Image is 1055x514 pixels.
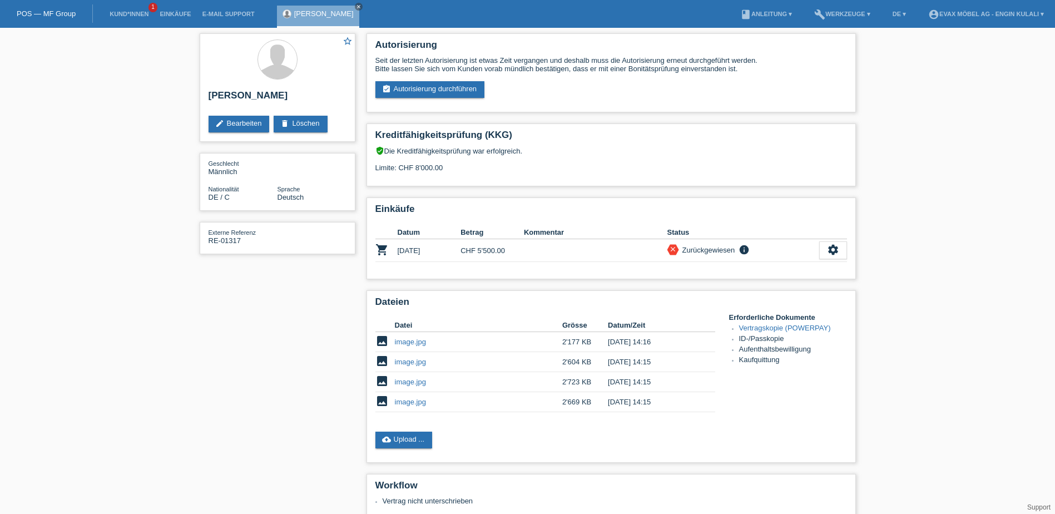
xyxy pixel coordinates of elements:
td: [DATE] 14:15 [608,352,699,372]
i: account_circle [928,9,939,20]
h2: Einkäufe [375,204,847,220]
a: POS — MF Group [17,9,76,18]
div: Seit der letzten Autorisierung ist etwas Zeit vergangen und deshalb muss die Autorisierung erneut... [375,56,847,73]
span: Geschlecht [209,160,239,167]
div: RE-01317 [209,228,278,245]
i: close [356,4,361,9]
div: Die Kreditfähigkeitsprüfung war erfolgreich. Limite: CHF 8'000.00 [375,146,847,180]
a: Kund*innen [104,11,154,17]
a: editBearbeiten [209,116,270,132]
span: Deutsch [278,193,304,201]
a: account_circleEVAX Möbel AG - Engin Kulali ▾ [923,11,1049,17]
h2: Dateien [375,296,847,313]
i: verified_user [375,146,384,155]
i: image [375,394,389,408]
span: Deutschland / C / 15.04.2016 [209,193,230,201]
th: Datum/Zeit [608,319,699,332]
span: 1 [148,3,157,12]
li: Kaufquittung [739,355,847,366]
h2: [PERSON_NAME] [209,90,346,107]
a: Einkäufe [154,11,196,17]
a: image.jpg [395,338,426,346]
a: Vertragskopie (POWERPAY) [739,324,831,332]
i: close [669,245,677,253]
h4: Erforderliche Dokumente [729,313,847,322]
th: Kommentar [524,226,667,239]
i: assignment_turned_in [382,85,391,93]
td: 2'723 KB [562,372,608,392]
a: bookAnleitung ▾ [735,11,798,17]
h2: Kreditfähigkeitsprüfung (KKG) [375,130,847,146]
th: Status [667,226,819,239]
i: settings [827,244,839,256]
i: edit [215,119,224,128]
a: image.jpg [395,398,426,406]
td: 2'604 KB [562,352,608,372]
li: ID-/Passkopie [739,334,847,345]
i: image [375,334,389,348]
span: Sprache [278,186,300,192]
i: info [737,244,751,255]
a: deleteLöschen [274,116,327,132]
i: image [375,374,389,388]
a: close [355,3,363,11]
a: star_border [343,36,353,48]
a: cloud_uploadUpload ... [375,432,433,448]
td: [DATE] 14:16 [608,332,699,352]
i: book [740,9,751,20]
h2: Autorisierung [375,39,847,56]
i: delete [280,119,289,128]
div: Zurückgewiesen [679,244,735,256]
i: build [814,9,825,20]
td: 2'669 KB [562,392,608,412]
th: Betrag [460,226,524,239]
th: Grösse [562,319,608,332]
li: Vertrag nicht unterschrieben [383,497,847,505]
a: Support [1027,503,1051,511]
span: Nationalität [209,186,239,192]
i: cloud_upload [382,435,391,444]
td: [DATE] 14:15 [608,372,699,392]
th: Datei [395,319,562,332]
a: E-Mail Support [197,11,260,17]
a: image.jpg [395,378,426,386]
a: assignment_turned_inAutorisierung durchführen [375,81,485,98]
h2: Workflow [375,480,847,497]
td: 2'177 KB [562,332,608,352]
i: POSP00028066 [375,243,389,256]
span: Externe Referenz [209,229,256,236]
a: image.jpg [395,358,426,366]
td: [DATE] [398,239,461,262]
a: [PERSON_NAME] [294,9,354,18]
li: Aufenthaltsbewilligung [739,345,847,355]
td: CHF 5'500.00 [460,239,524,262]
td: [DATE] 14:15 [608,392,699,412]
a: DE ▾ [887,11,912,17]
i: image [375,354,389,368]
th: Datum [398,226,461,239]
a: buildWerkzeuge ▾ [809,11,876,17]
i: star_border [343,36,353,46]
div: Männlich [209,159,278,176]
